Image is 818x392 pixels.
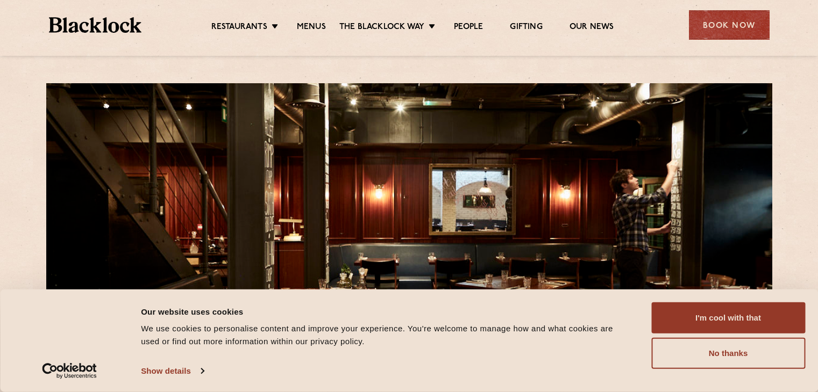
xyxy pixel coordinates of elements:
[49,17,142,33] img: BL_Textured_Logo-footer-cropped.svg
[23,363,117,379] a: Usercentrics Cookiebot - opens in a new window
[689,10,770,40] div: Book Now
[570,22,614,34] a: Our News
[141,363,203,379] a: Show details
[297,22,326,34] a: Menus
[651,338,805,369] button: No thanks
[141,322,627,348] div: We use cookies to personalise content and improve your experience. You're welcome to manage how a...
[454,22,483,34] a: People
[141,305,627,318] div: Our website uses cookies
[211,22,267,34] a: Restaurants
[339,22,424,34] a: The Blacklock Way
[510,22,542,34] a: Gifting
[651,302,805,333] button: I'm cool with that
